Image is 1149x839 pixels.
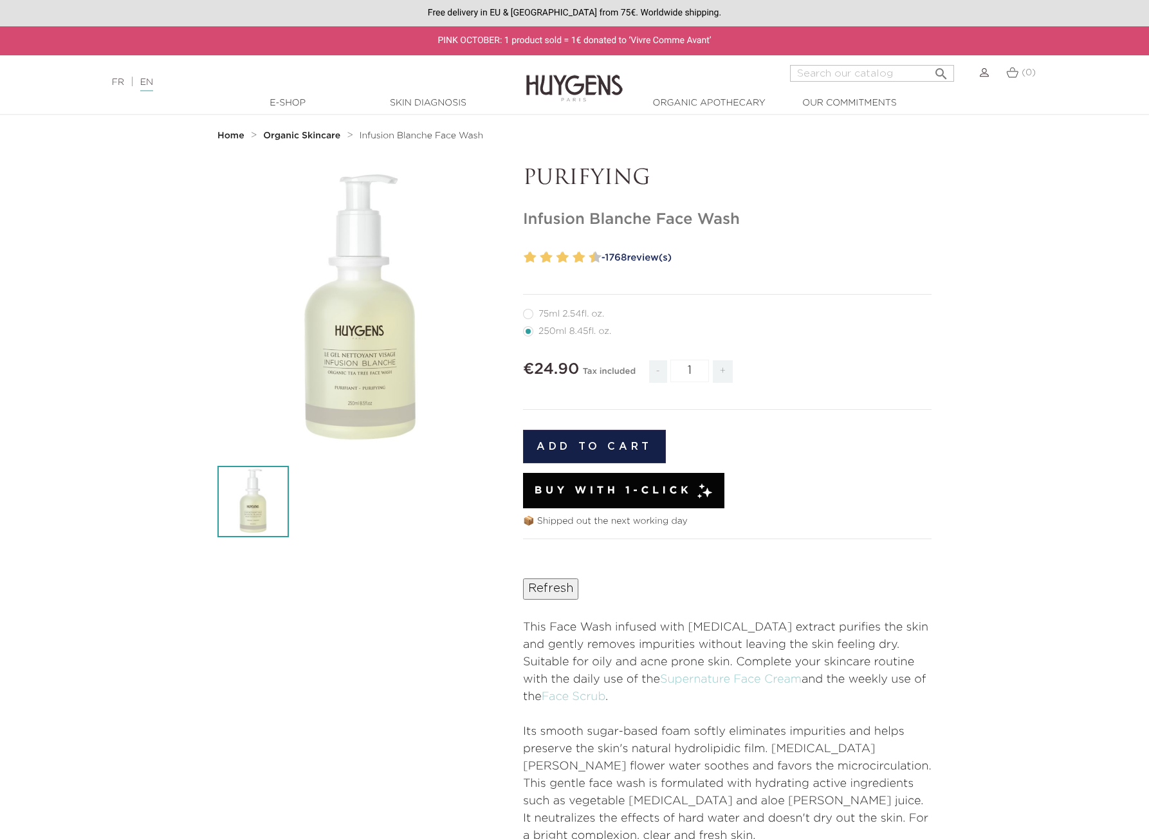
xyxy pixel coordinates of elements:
label: 4 [543,248,553,267]
img: Huygens [526,54,623,104]
h1: Infusion Blanche Face Wash [523,210,932,229]
label: 3 [537,248,542,267]
a: -1768review(s) [597,248,932,268]
label: 250ml 8.45fl. oz. [523,326,627,337]
input: Refresh [523,578,578,600]
div: | [106,75,469,90]
p: This Face Wash infused with [MEDICAL_DATA] extract purifies the skin and gently removes impuritie... [523,619,932,654]
p: 📦 Shipped out the next working day [523,515,932,528]
a: Face Scrub [542,691,605,703]
label: 1 [521,248,526,267]
label: 7 [570,248,574,267]
input: Search [790,65,954,82]
label: 9 [586,248,591,267]
label: 2 [527,248,537,267]
span: 1768 [605,253,627,263]
strong: Organic Skincare [263,131,340,140]
input: Quantity [670,360,709,382]
p: Suitable for oily and acne prone skin. Complete your skincare routine with the daily use of the a... [523,654,932,706]
span: (0) [1022,68,1036,77]
button:  [930,61,953,78]
button: Add to cart [523,430,666,463]
a: FR [112,78,124,87]
span: - [649,360,667,383]
a: Organic Skincare [263,131,344,141]
a: Supernature Face Cream [660,674,802,685]
span: + [713,360,733,383]
strong: Home [217,131,244,140]
p: PURIFYING [523,167,932,191]
label: 8 [575,248,585,267]
a: E-Shop [223,97,352,110]
a: EN [140,78,153,91]
i:  [933,62,949,78]
a: Organic Apothecary [645,97,773,110]
label: 10 [592,248,602,267]
label: 6 [559,248,569,267]
span: Infusion Blanche Face Wash [360,131,483,140]
label: 75ml 2.54fl. oz. [523,309,620,319]
a: Home [217,131,247,141]
a: Our commitments [785,97,914,110]
div: Tax included [583,358,636,392]
span: €24.90 [523,362,579,377]
a: Skin Diagnosis [363,97,492,110]
a: Infusion Blanche Face Wash [360,131,483,141]
label: 5 [554,248,558,267]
